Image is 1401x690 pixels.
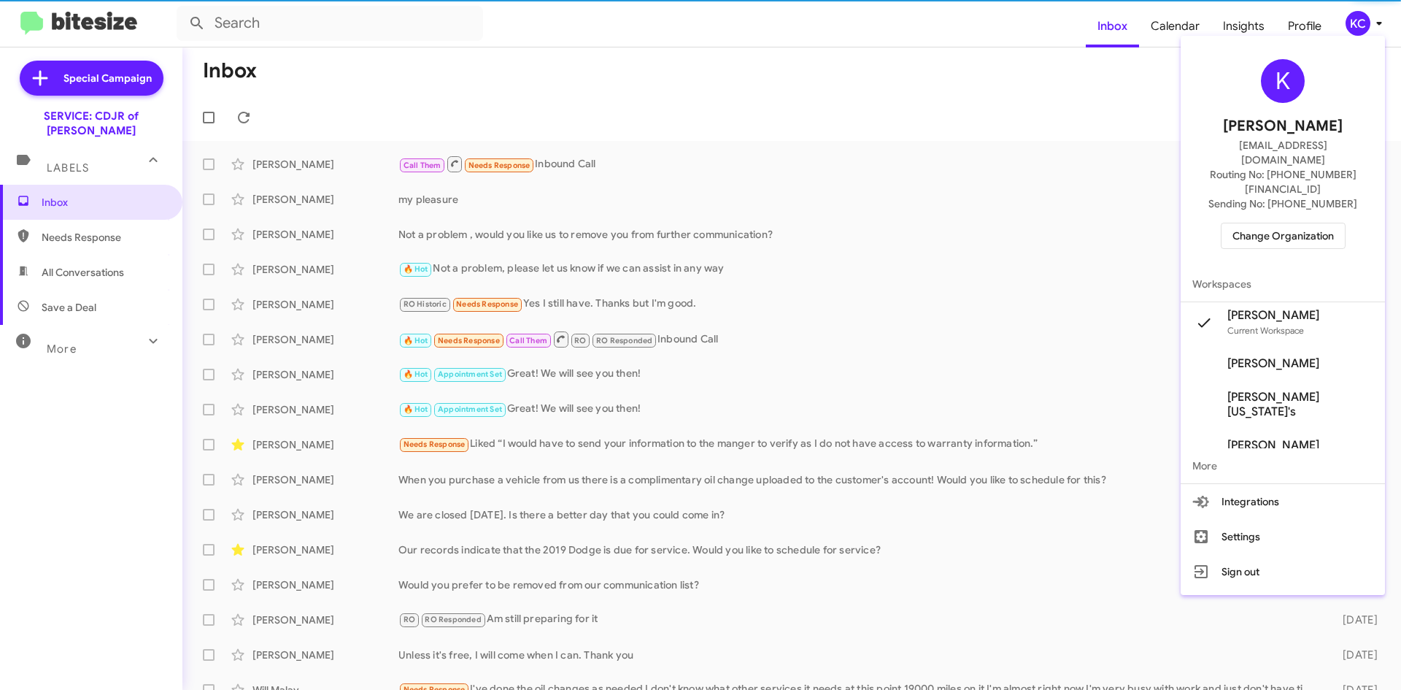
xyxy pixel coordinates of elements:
[1227,325,1304,336] span: Current Workspace
[1181,519,1385,554] button: Settings
[1221,223,1346,249] button: Change Organization
[1198,167,1367,196] span: Routing No: [PHONE_NUMBER][FINANCIAL_ID]
[1198,138,1367,167] span: [EMAIL_ADDRESS][DOMAIN_NAME]
[1232,223,1334,248] span: Change Organization
[1223,115,1343,138] span: [PERSON_NAME]
[1261,59,1305,103] div: K
[1208,196,1357,211] span: Sending No: [PHONE_NUMBER]
[1181,554,1385,589] button: Sign out
[1181,267,1385,302] span: Workspaces
[1227,308,1319,323] span: [PERSON_NAME]
[1181,448,1385,483] span: More
[1227,390,1373,419] span: [PERSON_NAME][US_STATE]'s
[1227,356,1319,371] span: [PERSON_NAME]
[1227,438,1319,453] span: [PERSON_NAME]
[1181,484,1385,519] button: Integrations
